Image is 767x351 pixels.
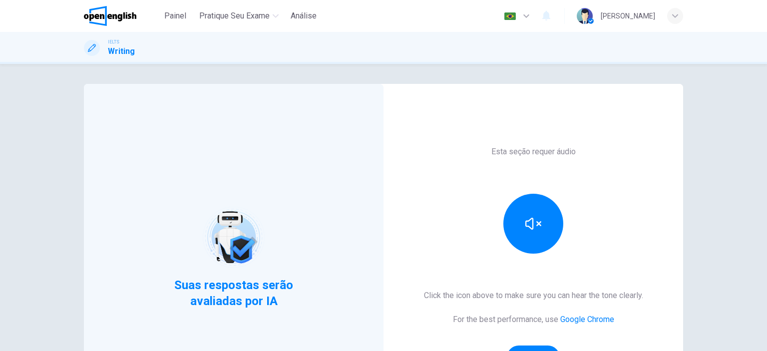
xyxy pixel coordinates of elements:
a: OpenEnglish logo [84,6,159,26]
img: Profile picture [577,8,593,24]
img: OpenEnglish logo [84,6,136,26]
span: IELTS [108,38,119,45]
span: Painel [164,10,186,22]
h6: Click the icon above to make sure you can hear the tone clearly. [424,290,643,302]
button: Análise [287,7,321,25]
img: pt [504,12,516,20]
img: robot icon [202,206,265,269]
h1: Writing [108,45,135,57]
span: Análise [291,10,317,22]
h6: For the best performance, use [453,314,614,326]
span: Suas respostas serão avaliadas por IA [173,277,295,309]
span: Pratique seu exame [199,10,270,22]
button: Pratique seu exame [195,7,283,25]
div: [PERSON_NAME] [601,10,655,22]
h6: Esta seção requer áudio [491,146,576,158]
a: Google Chrome [560,315,614,324]
button: Painel [159,7,191,25]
